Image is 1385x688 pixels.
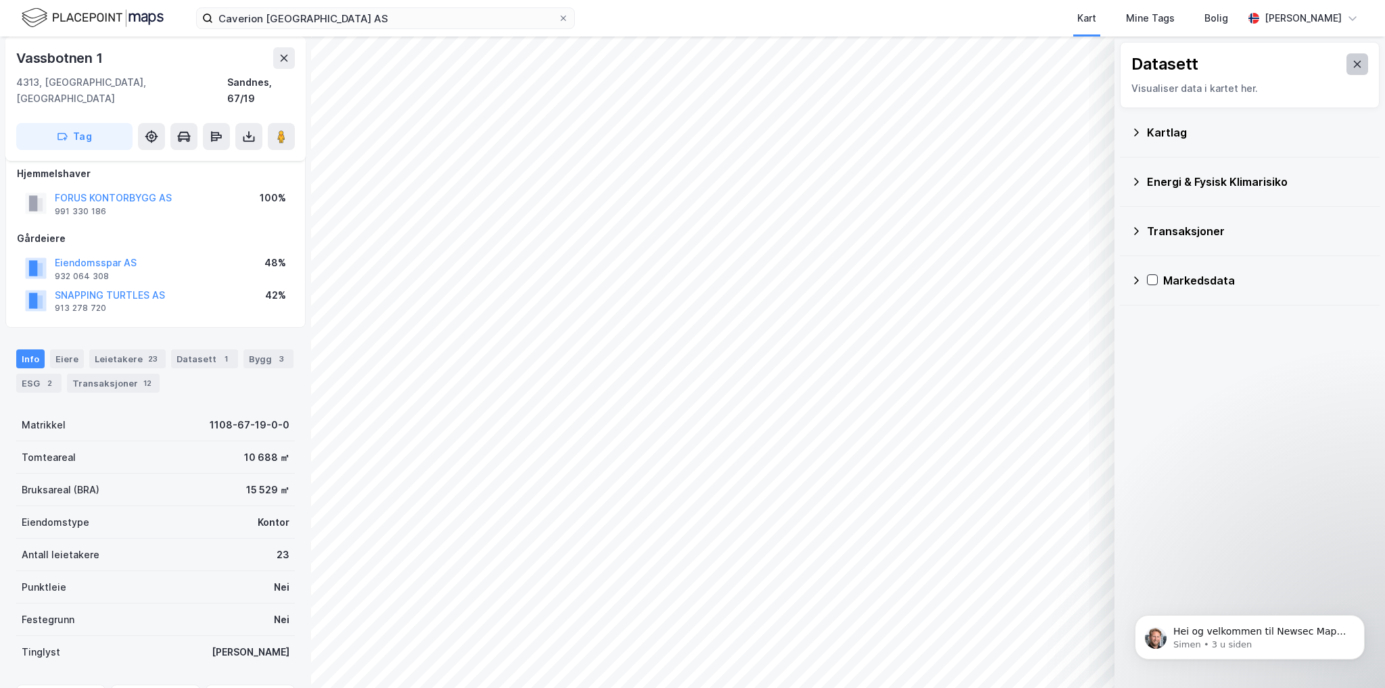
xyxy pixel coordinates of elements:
[264,255,286,271] div: 48%
[1131,80,1368,97] div: Visualiser data i kartet her.
[22,612,74,628] div: Festegrunn
[212,644,289,660] div: [PERSON_NAME]
[22,547,99,563] div: Antall leietakere
[1147,124,1369,141] div: Kartlag
[274,579,289,595] div: Nei
[227,74,295,107] div: Sandnes, 67/19
[275,352,288,366] div: 3
[213,8,558,28] input: Søk på adresse, matrikkel, gårdeiere, leietakere eller personer
[1163,272,1369,289] div: Markedsdata
[22,579,66,595] div: Punktleie
[171,349,238,368] div: Datasett
[43,376,56,390] div: 2
[17,230,294,247] div: Gårdeiere
[1204,10,1228,26] div: Bolig
[246,482,289,498] div: 15 529 ㎡
[1147,174,1369,190] div: Energi & Fysisk Klimarisiko
[258,514,289,531] div: Kontor
[1147,223,1369,239] div: Transaksjoner
[1114,587,1385,681] iframe: Intercom notifications melding
[219,352,233,366] div: 1
[1131,53,1198,75] div: Datasett
[1265,10,1342,26] div: [PERSON_NAME]
[16,349,45,368] div: Info
[277,547,289,563] div: 23
[265,287,286,303] div: 42%
[22,644,60,660] div: Tinglyst
[260,190,286,206] div: 100%
[89,349,166,368] div: Leietakere
[16,123,133,150] button: Tag
[210,417,289,433] div: 1108-67-19-0-0
[1077,10,1096,26] div: Kart
[67,374,160,393] div: Transaksjoner
[55,271,109,282] div: 932 064 308
[17,166,294,182] div: Hjemmelshaver
[145,352,160,366] div: 23
[244,449,289,466] div: 10 688 ㎡
[16,374,62,393] div: ESG
[22,6,164,30] img: logo.f888ab2527a4732fd821a326f86c7f29.svg
[16,74,227,107] div: 4313, [GEOGRAPHIC_DATA], [GEOGRAPHIC_DATA]
[55,303,106,314] div: 913 278 720
[1126,10,1175,26] div: Mine Tags
[22,417,66,433] div: Matrikkel
[55,206,106,217] div: 991 330 186
[141,376,154,390] div: 12
[274,612,289,628] div: Nei
[22,514,89,531] div: Eiendomstype
[50,349,84,368] div: Eiere
[22,482,99,498] div: Bruksareal (BRA)
[243,349,294,368] div: Bygg
[22,449,76,466] div: Tomteareal
[16,47,105,69] div: Vassbotnen 1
